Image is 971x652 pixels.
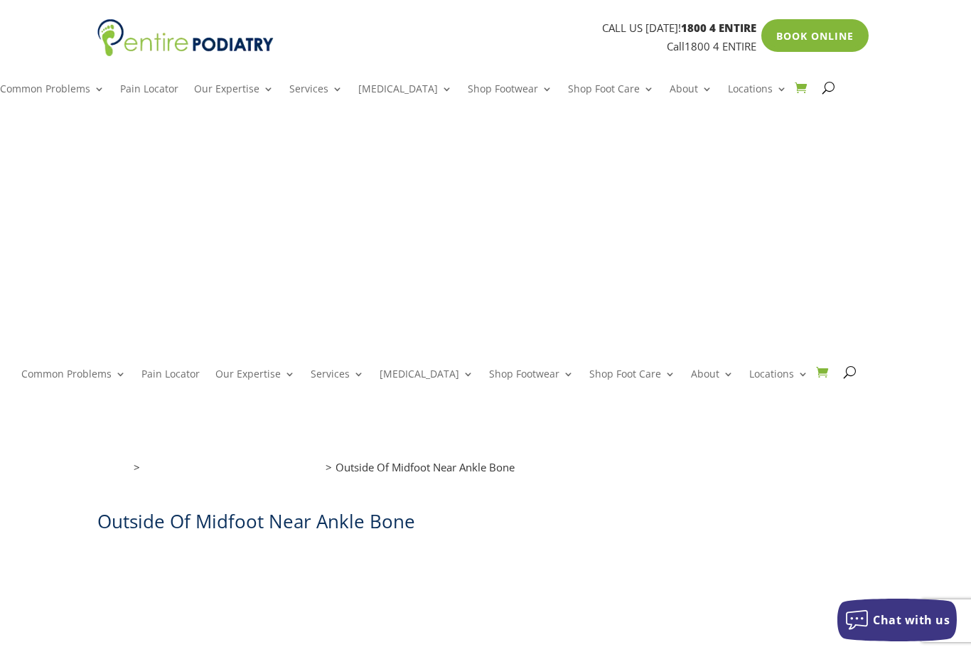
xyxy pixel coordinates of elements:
[311,369,364,400] a: Services
[144,460,319,474] a: Interactive Pain & Problems Locator
[97,45,274,59] a: Entire Podiatry
[97,460,127,474] a: Home
[274,19,756,38] p: CALL US [DATE]!
[97,19,274,56] img: logo (1)
[761,19,869,52] a: Book Online
[837,599,957,641] button: Chat with us
[215,369,295,400] a: Our Expertise
[358,84,452,114] a: [MEDICAL_DATA]
[274,38,756,56] p: Call
[681,21,756,35] span: 1800 4 ENTIRE
[97,508,874,541] h1: Outside Of Midfoot Near Ankle Bone
[691,369,734,400] a: About
[336,460,515,474] span: Outside Of Midfoot Near Ankle Bone
[728,84,787,114] a: Locations
[141,369,200,400] a: Pain Locator
[670,84,712,114] a: About
[749,369,808,400] a: Locations
[468,84,552,114] a: Shop Footwear
[589,369,675,400] a: Shop Foot Care
[873,612,950,628] span: Chat with us
[97,458,874,487] nav: breadcrumb
[120,84,178,114] a: Pain Locator
[289,84,343,114] a: Services
[194,84,274,114] a: Our Expertise
[489,369,574,400] a: Shop Footwear
[685,39,756,53] a: 1800 4 ENTIRE
[380,369,473,400] a: [MEDICAL_DATA]
[21,369,126,400] a: Common Problems
[568,84,654,114] a: Shop Foot Care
